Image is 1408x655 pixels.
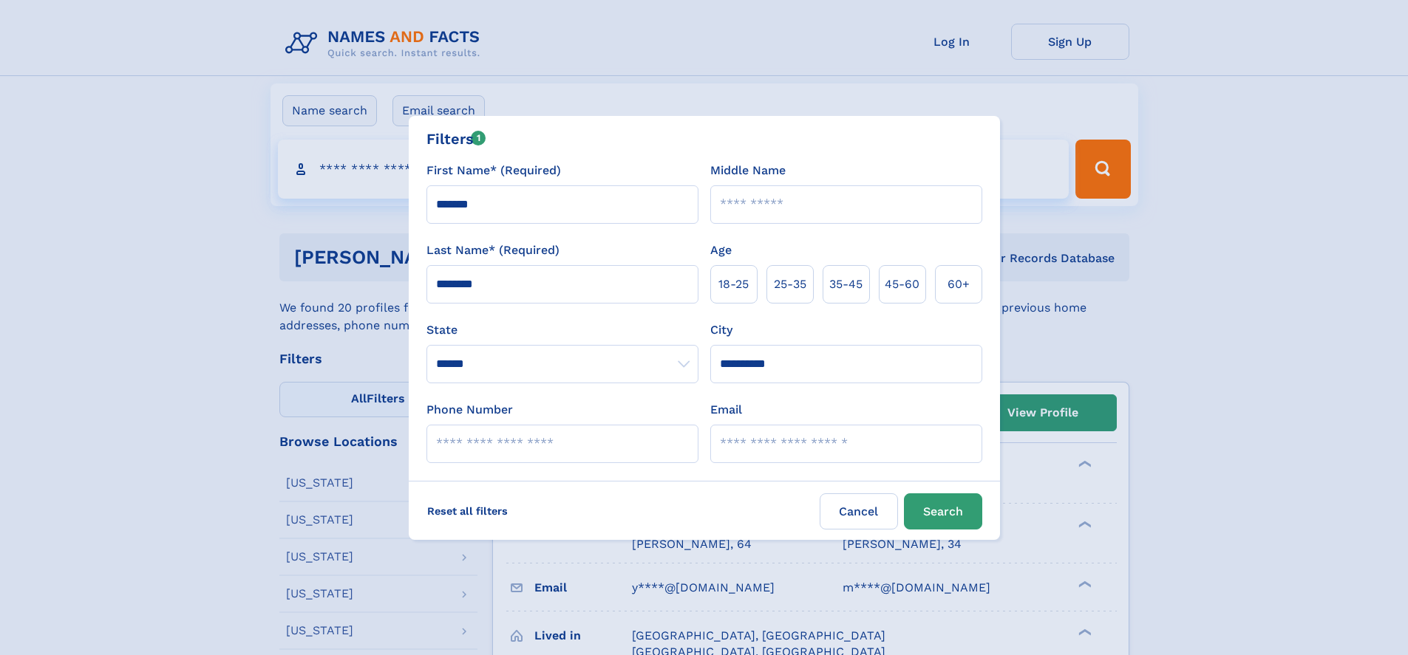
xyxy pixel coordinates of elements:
[904,493,982,529] button: Search
[820,493,898,529] label: Cancel
[885,275,919,293] span: 45‑60
[718,275,749,293] span: 18‑25
[426,321,698,339] label: State
[426,241,560,259] label: Last Name* (Required)
[426,162,561,179] label: First Name* (Required)
[948,275,970,293] span: 60+
[710,401,742,419] label: Email
[418,493,517,529] label: Reset all filters
[774,275,806,293] span: 25‑35
[710,162,786,179] label: Middle Name
[426,128,486,150] div: Filters
[829,275,863,293] span: 35‑45
[426,401,513,419] label: Phone Number
[710,321,732,339] label: City
[710,241,732,259] label: Age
